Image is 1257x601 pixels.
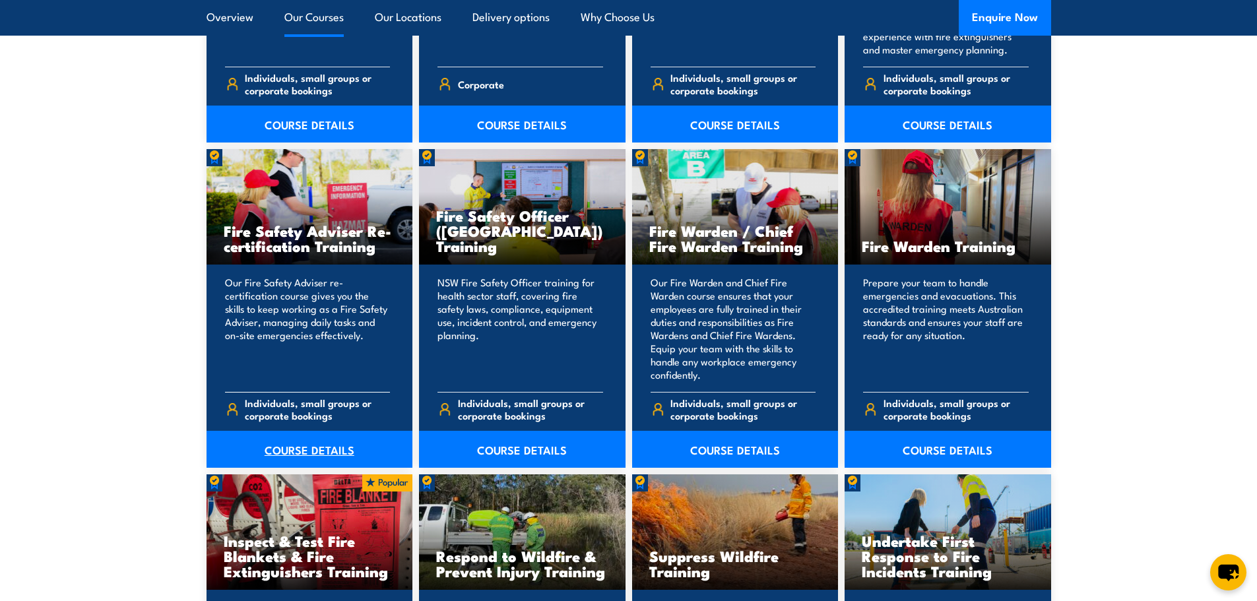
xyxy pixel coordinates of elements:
h3: Undertake First Response to Fire Incidents Training [862,533,1034,579]
a: COURSE DETAILS [419,106,626,142]
span: Individuals, small groups or corporate bookings [458,396,603,422]
a: COURSE DETAILS [632,431,839,468]
span: Individuals, small groups or corporate bookings [670,396,816,422]
a: COURSE DETAILS [419,431,626,468]
span: Individuals, small groups or corporate bookings [245,396,390,422]
a: COURSE DETAILS [845,106,1051,142]
a: COURSE DETAILS [632,106,839,142]
span: Individuals, small groups or corporate bookings [884,396,1029,422]
span: Individuals, small groups or corporate bookings [884,71,1029,96]
h3: Respond to Wildfire & Prevent Injury Training [436,548,608,579]
span: Corporate [458,74,504,94]
h3: Inspect & Test Fire Blankets & Fire Extinguishers Training [224,533,396,579]
p: Our Fire Warden and Chief Fire Warden course ensures that your employees are fully trained in the... [651,276,816,381]
h3: Suppress Wildfire Training [649,548,822,579]
a: COURSE DETAILS [845,431,1051,468]
span: Individuals, small groups or corporate bookings [245,71,390,96]
h3: Fire Safety Officer ([GEOGRAPHIC_DATA]) Training [436,208,608,253]
span: Individuals, small groups or corporate bookings [670,71,816,96]
a: COURSE DETAILS [207,431,413,468]
a: COURSE DETAILS [207,106,413,142]
h3: Fire Warden / Chief Fire Warden Training [649,223,822,253]
h3: Fire Warden Training [862,238,1034,253]
p: Prepare your team to handle emergencies and evacuations. This accredited training meets Australia... [863,276,1029,381]
button: chat-button [1210,554,1246,590]
p: NSW Fire Safety Officer training for health sector staff, covering fire safety laws, compliance, ... [437,276,603,381]
p: Our Fire Safety Adviser re-certification course gives you the skills to keep working as a Fire Sa... [225,276,391,381]
h3: Fire Safety Adviser Re-certification Training [224,223,396,253]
